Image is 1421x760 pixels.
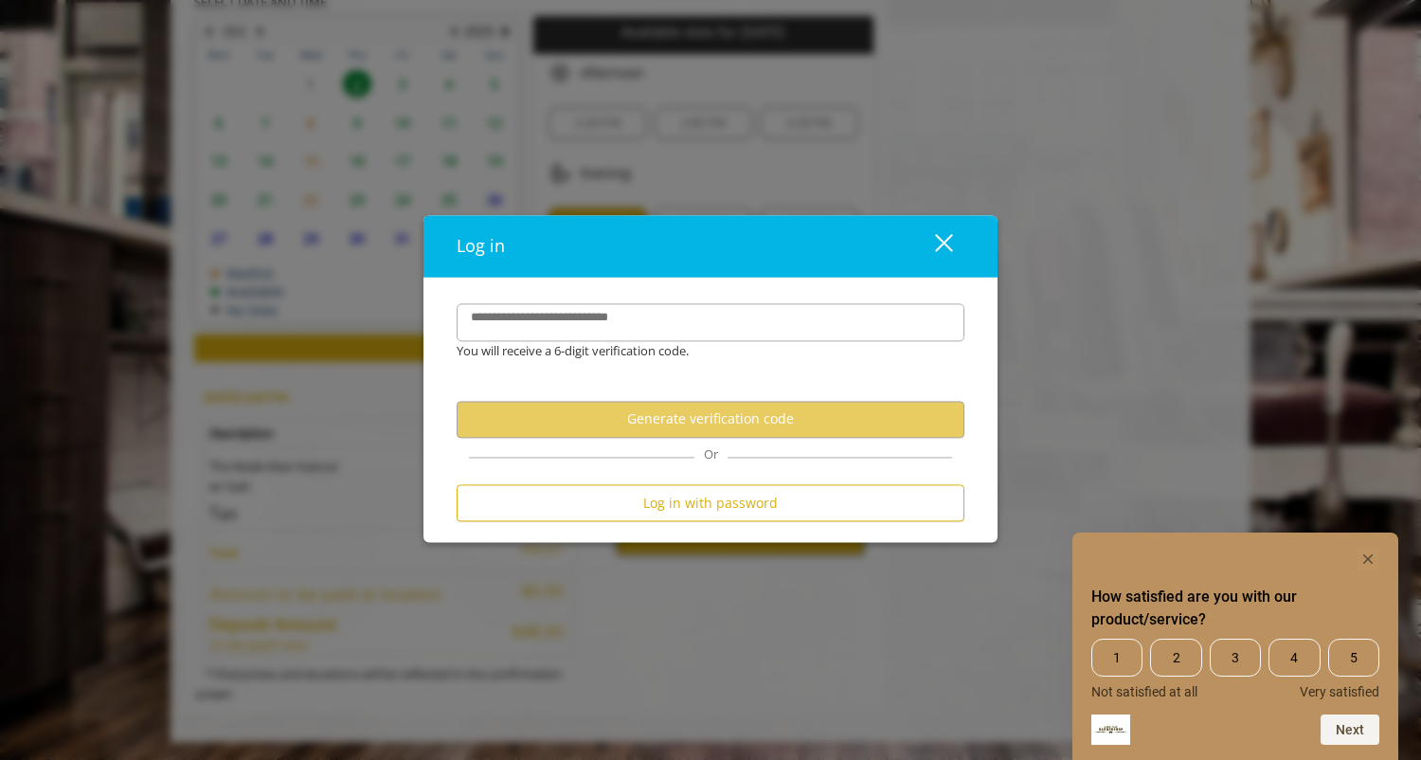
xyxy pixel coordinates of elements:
[913,232,951,261] div: close dialog
[1210,639,1261,677] span: 3
[1091,548,1379,745] div: How satisfied are you with our product/service? Select an option from 1 to 5, with 1 being Not sa...
[1321,715,1379,745] button: Next question
[1328,639,1379,677] span: 5
[1150,639,1201,677] span: 2
[457,484,964,521] button: Log in with password
[1268,639,1320,677] span: 4
[694,445,728,462] span: Or
[1091,684,1197,699] span: Not satisfied at all
[1091,586,1379,631] h2: How satisfied are you with our product/service? Select an option from 1 to 5, with 1 being Not sa...
[1357,548,1379,570] button: Hide survey
[442,342,950,362] div: You will receive a 6-digit verification code.
[457,235,505,258] span: Log in
[1091,639,1142,677] span: 1
[1091,639,1379,699] div: How satisfied are you with our product/service? Select an option from 1 to 5, with 1 being Not sa...
[1300,684,1379,699] span: Very satisfied
[457,401,964,438] button: Generate verification code
[900,226,964,265] button: close dialog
